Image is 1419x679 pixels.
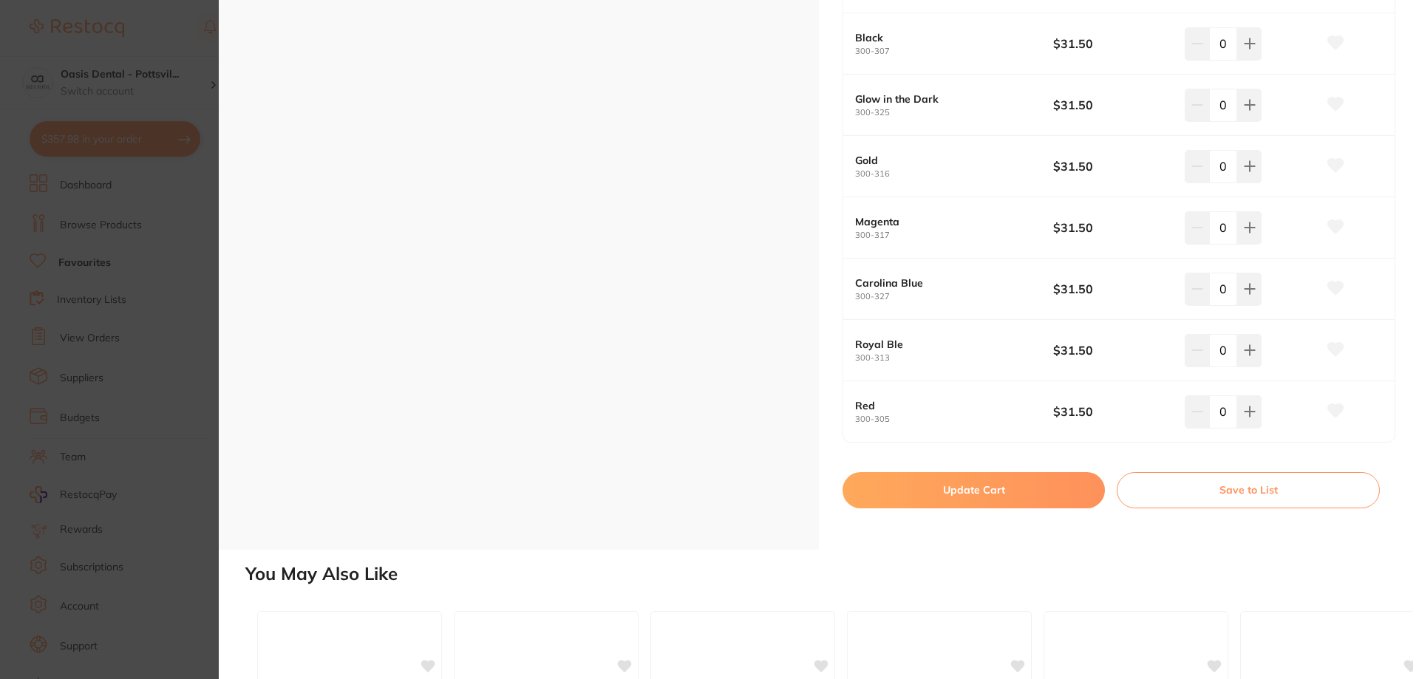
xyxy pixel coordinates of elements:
[1053,219,1172,236] b: $31.50
[843,472,1105,508] button: Update Cart
[1053,158,1172,174] b: $31.50
[245,564,1413,584] h2: You May Also Like
[855,169,1053,179] small: 300-316
[855,32,1033,44] b: Black
[855,338,1033,350] b: Royal Ble
[1053,35,1172,52] b: $31.50
[855,231,1053,240] small: 300-317
[855,93,1033,105] b: Glow in the Dark
[1053,281,1172,297] b: $31.50
[855,400,1033,412] b: Red
[855,414,1053,424] small: 300-305
[855,353,1053,363] small: 300-313
[855,108,1053,117] small: 300-325
[855,216,1033,228] b: Magenta
[855,47,1053,56] small: 300-307
[855,277,1033,289] b: Carolina Blue
[1053,97,1172,113] b: $31.50
[1053,403,1172,420] b: $31.50
[1053,342,1172,358] b: $31.50
[855,154,1033,166] b: Gold
[1117,472,1380,508] button: Save to List
[855,292,1053,301] small: 300-327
